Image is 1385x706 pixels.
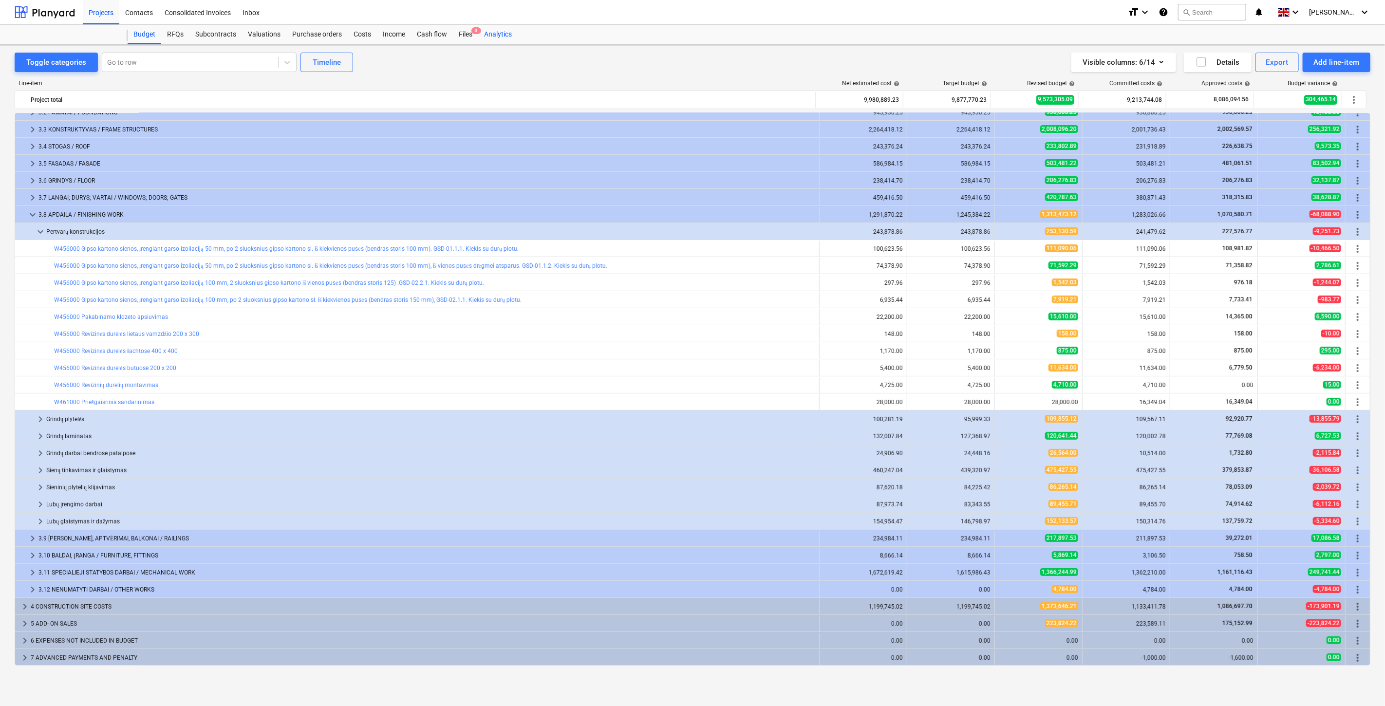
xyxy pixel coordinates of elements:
[1266,56,1289,69] div: Export
[824,399,903,406] div: 28,000.00
[15,80,816,87] div: Line-item
[911,245,991,252] div: 100,623.56
[1086,279,1166,286] div: 1,542.03
[54,382,158,389] a: W456000 Revizinių durelių montavimas
[824,160,903,167] div: 586,984.15
[824,484,903,491] div: 87,620.18
[1221,466,1254,473] span: 379,853.87
[824,314,903,320] div: 22,200.00
[38,531,815,546] div: 3.9 [PERSON_NAME], APTVĖRIMAI, BALKONAI / RAILINGS
[27,192,38,204] span: keyboard_arrow_right
[1048,364,1078,372] span: 11,634.00
[1182,8,1190,16] span: search
[1201,80,1250,87] div: Approved costs
[35,430,46,442] span: keyboard_arrow_right
[911,228,991,235] div: 243,878.86
[911,314,991,320] div: 22,200.00
[911,194,991,201] div: 459,416.50
[1225,432,1254,439] span: 77,769.08
[1221,160,1254,167] span: 481,061.51
[1352,175,1364,186] span: More actions
[824,348,903,354] div: 1,170.00
[27,175,38,186] span: keyboard_arrow_right
[1311,534,1341,542] span: 17,086.58
[1327,398,1341,406] span: 0.00
[911,416,991,423] div: 95,999.33
[1352,141,1364,152] span: More actions
[1048,500,1078,508] span: 89,455.71
[1352,192,1364,204] span: More actions
[892,81,899,87] span: help
[411,25,453,44] a: Cash flow
[1225,262,1254,269] span: 71,358.82
[1086,126,1166,133] div: 2,001,736.43
[1352,652,1364,664] span: More actions
[54,245,519,252] a: W456000 Gipso kartono sienos, įrengiant garso izoliaciją 50 mm, po 2 sluoksnius gipso kartono sl....
[911,143,991,150] div: 243,376.24
[46,480,815,495] div: Sieninių plytelių klijavimas
[1086,382,1166,389] div: 4,710.00
[161,25,189,44] a: RFQs
[313,56,341,69] div: Timeline
[824,228,903,235] div: 243,878.86
[27,584,38,595] span: keyboard_arrow_right
[911,177,991,184] div: 238,414.70
[1313,517,1341,525] span: -5,334.60
[286,25,348,44] a: Purchase orders
[46,428,815,444] div: Grindų laminatas
[1308,125,1341,133] span: 256,321.92
[242,25,286,44] a: Valuations
[377,25,411,44] a: Income
[1315,313,1341,320] span: 6,590.00
[38,139,815,154] div: 3.4 STOGAS / ROOF
[54,314,168,320] a: W456000 Pakabinamo klozeto apsiuvimas
[824,416,903,423] div: 100,281.19
[911,365,991,372] div: 5,400.00
[1242,81,1250,87] span: help
[1352,601,1364,613] span: More actions
[1225,398,1254,405] span: 16,349.04
[1310,244,1341,252] span: -10,466.50
[1233,279,1254,286] span: 976.18
[15,53,98,72] button: Toggle categories
[54,331,199,337] a: W456000 Revizinės durelės lietaus vamzdžio 200 x 300
[824,194,903,201] div: 459,416.50
[911,348,991,354] div: 1,170.00
[1036,95,1074,104] span: 9,573,305.09
[824,501,903,508] div: 87,973.74
[1057,330,1078,337] span: 158.00
[824,450,903,457] div: 24,906.90
[26,56,86,69] div: Toggle categories
[1178,4,1246,20] button: Search
[1313,500,1341,508] span: -6,112.16
[1086,297,1166,303] div: 7,919.21
[1045,244,1078,252] span: 111,090.06
[35,413,46,425] span: keyboard_arrow_right
[1315,432,1341,440] span: 6,727.53
[1352,345,1364,357] span: More actions
[1313,56,1360,69] div: Add line-item
[1352,396,1364,408] span: More actions
[1313,227,1341,235] span: -9,251.73
[471,27,481,34] span: 3
[1359,6,1370,18] i: keyboard_arrow_down
[1228,296,1254,303] span: 7,733.41
[1352,260,1364,272] span: More actions
[453,25,478,44] a: Files3
[31,92,811,108] div: Project total
[1320,347,1341,354] span: 295.00
[1086,365,1166,372] div: 11,634.00
[1127,6,1139,18] i: format_size
[478,25,518,44] div: Analytics
[27,550,38,561] span: keyboard_arrow_right
[911,501,991,508] div: 83,343.55
[1213,95,1250,104] span: 8,086,094.56
[54,297,522,303] a: W456000 Gipso kartono sienos, įrengiant garso izoliaciją 100 mm, po 2 sluoksnius gipso kartono sl...
[1330,81,1338,87] span: help
[348,25,377,44] div: Costs
[1027,80,1075,87] div: Revised budget
[824,143,903,150] div: 243,376.24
